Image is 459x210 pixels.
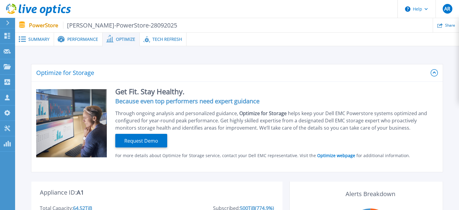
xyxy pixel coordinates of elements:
[77,190,84,206] div: A1
[116,37,135,41] span: Optimize
[239,110,288,117] span: Optimize for Storage
[67,37,98,41] span: Performance
[115,153,434,158] div: For more details about Optimize for Storage service, contact your Dell EMC representative. Visit ...
[444,6,450,11] span: AR
[115,99,434,104] h4: Because even top performers need expert guidance
[115,134,167,147] button: Request Demo
[115,110,434,131] div: Through ongoing analysis and personalized guidance, helps keep your Dell EMC Powerstore systems o...
[445,24,455,27] span: Share
[122,137,161,144] span: Request Demo
[36,70,431,76] h2: Optimize for Storage
[152,37,182,41] span: Tech Refresh
[298,186,443,201] div: Alerts Breakdown
[28,37,49,41] span: Summary
[29,22,177,29] p: PowerStore
[40,190,77,195] div: Appliance ID:
[63,22,177,29] span: [PERSON_NAME]-PowerStore-28092025
[36,89,107,158] img: Optimize Promo
[115,89,434,94] h2: Get Fit. Stay Healthy.
[316,153,356,158] a: Optimize webpage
